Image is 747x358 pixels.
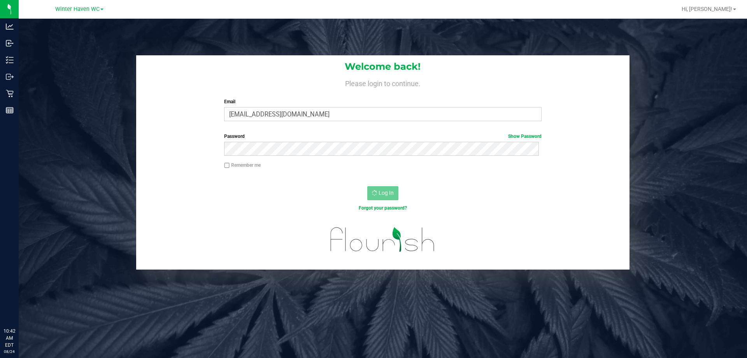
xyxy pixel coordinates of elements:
[136,62,630,72] h1: Welcome back!
[6,106,14,114] inline-svg: Reports
[6,56,14,64] inline-svg: Inventory
[367,186,398,200] button: Log In
[136,78,630,87] h4: Please login to continue.
[359,205,407,211] a: Forgot your password?
[508,134,542,139] a: Show Password
[321,220,444,259] img: flourish_logo.svg
[55,6,100,12] span: Winter Haven WC
[224,98,541,105] label: Email
[682,6,732,12] span: Hi, [PERSON_NAME]!
[379,190,394,196] span: Log In
[6,39,14,47] inline-svg: Inbound
[6,23,14,30] inline-svg: Analytics
[4,328,15,349] p: 10:42 AM EDT
[4,349,15,354] p: 08/24
[6,90,14,97] inline-svg: Retail
[224,134,245,139] span: Password
[224,162,261,169] label: Remember me
[6,73,14,81] inline-svg: Outbound
[224,163,230,168] input: Remember me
